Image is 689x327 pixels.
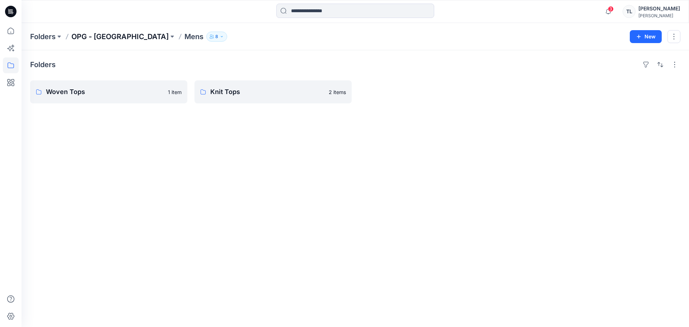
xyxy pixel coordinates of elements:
[194,80,352,103] a: Knit Tops2 items
[638,4,680,13] div: [PERSON_NAME]
[30,80,187,103] a: Woven Tops1 item
[71,32,169,42] a: OPG - [GEOGRAPHIC_DATA]
[210,87,324,97] p: Knit Tops
[206,32,227,42] button: 8
[168,88,182,96] p: 1 item
[46,87,164,97] p: Woven Tops
[30,60,56,69] h4: Folders
[608,6,614,12] span: 3
[215,33,218,41] p: 8
[184,32,203,42] p: Mens
[30,32,56,42] a: Folders
[638,13,680,18] div: [PERSON_NAME]
[329,88,346,96] p: 2 items
[630,30,662,43] button: New
[623,5,636,18] div: TL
